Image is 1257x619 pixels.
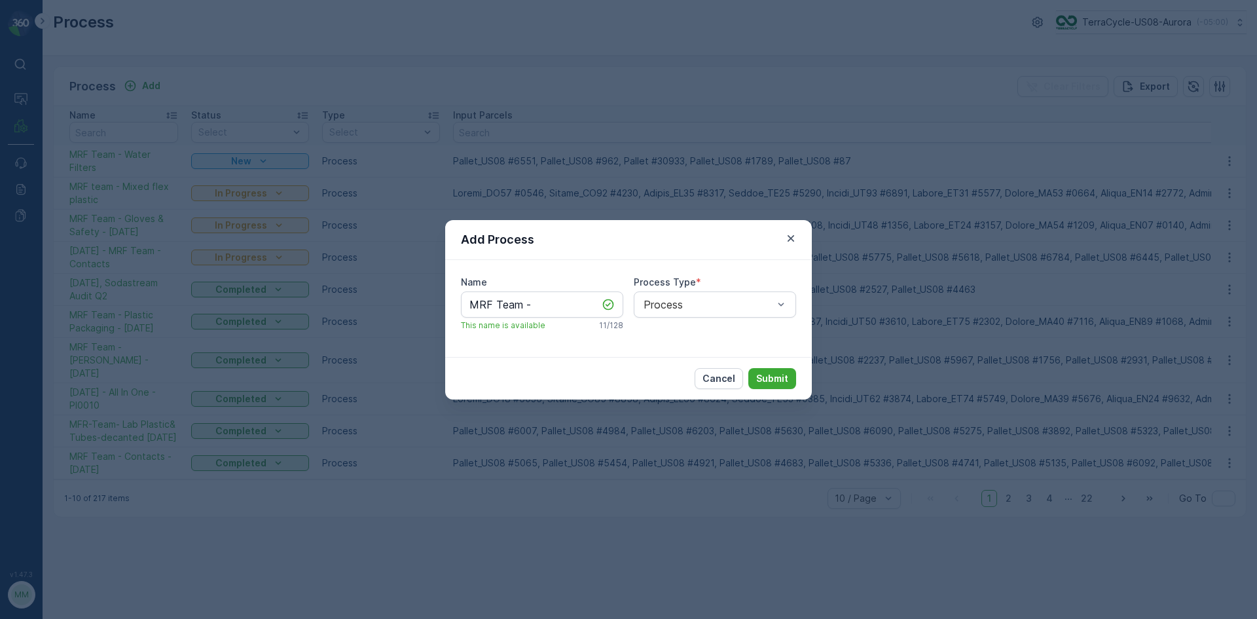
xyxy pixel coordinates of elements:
button: Cancel [695,368,743,389]
p: Add Process [461,231,534,249]
p: 11 / 128 [599,320,623,331]
p: Submit [756,372,788,385]
span: This name is available [461,320,545,331]
label: Name [461,276,487,288]
label: Process Type [634,276,696,288]
button: Submit [748,368,796,389]
p: Cancel [702,372,735,385]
